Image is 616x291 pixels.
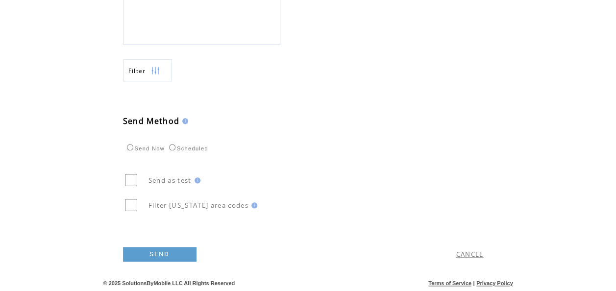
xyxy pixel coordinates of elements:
[473,280,474,286] span: |
[151,60,160,82] img: filters.png
[192,177,200,183] img: help.gif
[127,144,133,150] input: Send Now
[123,247,197,262] a: SEND
[123,59,172,81] a: Filter
[148,176,192,185] span: Send as test
[456,250,484,259] a: CANCEL
[128,67,146,75] span: Show filters
[103,280,235,286] span: © 2025 SolutionsByMobile LLC All Rights Reserved
[124,145,165,151] label: Send Now
[169,144,175,150] input: Scheduled
[179,118,188,124] img: help.gif
[148,201,248,210] span: Filter [US_STATE] area codes
[123,116,180,126] span: Send Method
[476,280,513,286] a: Privacy Policy
[248,202,257,208] img: help.gif
[167,145,208,151] label: Scheduled
[428,280,471,286] a: Terms of Service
